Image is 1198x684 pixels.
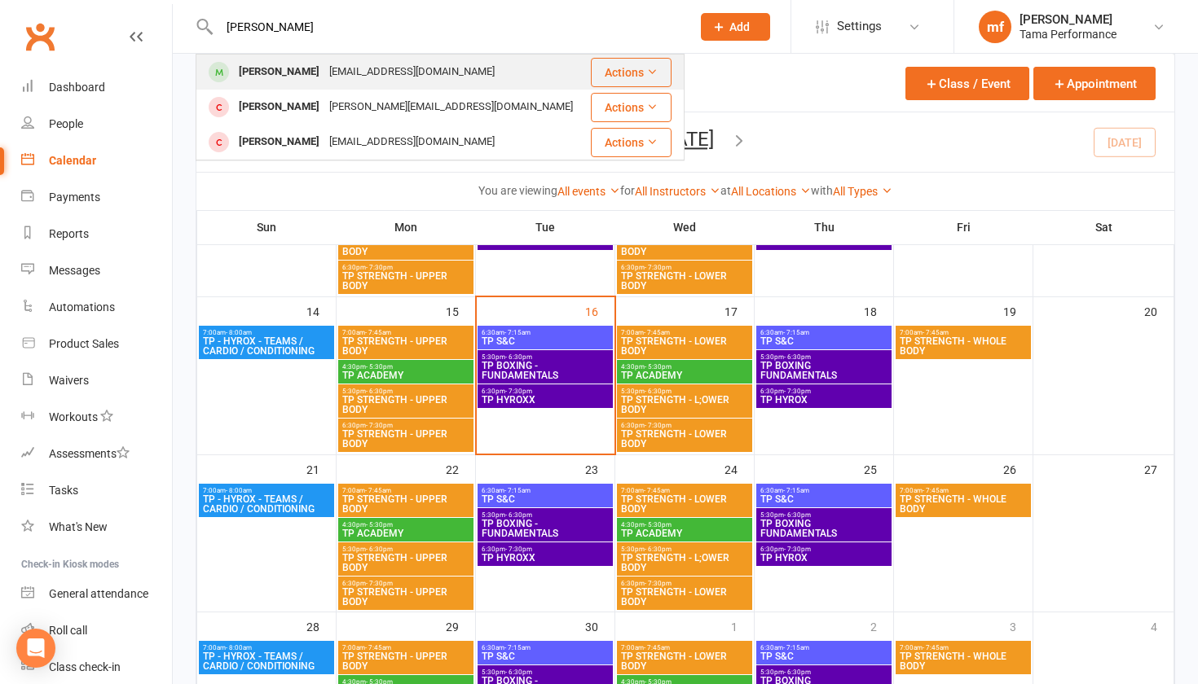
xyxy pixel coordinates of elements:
[784,388,811,395] span: - 7:30pm
[202,487,331,494] span: 7:00am
[899,487,1028,494] span: 7:00am
[1144,297,1174,324] div: 20
[481,329,610,336] span: 6:30am
[760,553,888,563] span: TP HYROX
[341,494,470,514] span: TP STRENGTH - UPPER BODY
[366,422,393,429] span: - 7:30pm
[645,363,672,370] span: - 5:30pm
[341,546,470,553] span: 5:30pm
[645,264,672,271] span: - 7:30pm
[226,487,252,494] span: - 8:00am
[481,669,610,676] span: 5:30pm
[446,297,475,324] div: 15
[505,669,532,676] span: - 6:30pm
[585,612,614,639] div: 30
[21,362,172,399] a: Waivers
[481,361,610,380] span: TP BOXING - FUNDAMENTALS
[366,580,393,587] span: - 7:30pm
[20,16,60,57] a: Clubworx
[645,546,672,553] span: - 6:30pm
[760,388,888,395] span: 6:30pm
[760,519,888,538] span: TP BOXING FUNDAMENTALS
[760,546,888,553] span: 6:30pm
[214,15,680,38] input: Search...
[341,271,470,291] span: TP STRENGTH - UPPER BODY
[49,191,100,204] div: Payments
[591,58,672,87] button: Actions
[760,487,888,494] span: 6:30am
[226,329,252,336] span: - 8:00am
[16,629,55,668] div: Open Intercom Messenger
[755,210,894,244] th: Thu
[505,546,532,553] span: - 7:30pm
[620,184,635,197] strong: for
[644,644,670,651] span: - 7:45am
[620,546,749,553] span: 5:30pm
[923,329,949,336] span: - 7:45am
[49,117,83,130] div: People
[760,651,888,661] span: TP S&C
[341,644,470,651] span: 7:00am
[585,297,614,324] div: 16
[784,353,811,361] span: - 6:30pm
[620,553,749,572] span: TP STRENGTH - L;OWER BODY
[446,612,475,639] div: 29
[21,509,172,546] a: What's New
[645,388,672,395] span: - 6:30pm
[49,520,108,533] div: What's New
[21,142,172,179] a: Calendar
[366,264,393,271] span: - 7:30pm
[783,329,809,336] span: - 7:15am
[620,422,749,429] span: 6:30pm
[49,81,105,94] div: Dashboard
[729,20,750,33] span: Add
[341,553,470,572] span: TP STRENGTH - UPPER BODY
[505,388,532,395] span: - 7:30pm
[234,95,324,119] div: [PERSON_NAME]
[620,370,749,380] span: TP ACADEMY
[21,289,172,326] a: Automations
[481,511,610,519] span: 5:30pm
[644,487,670,494] span: - 7:45am
[446,455,475,482] div: 22
[481,553,610,563] span: TP HYROXX
[481,487,610,494] span: 6:30am
[760,511,888,519] span: 5:30pm
[306,612,336,639] div: 28
[620,487,749,494] span: 7:00am
[341,388,470,395] span: 5:30pm
[620,494,749,514] span: TP STRENGTH - LOWER BODY
[365,487,391,494] span: - 7:45am
[760,395,888,405] span: TP HYROX
[720,184,731,197] strong: at
[620,528,749,538] span: TP ACADEMY
[1010,612,1033,639] div: 3
[341,370,470,380] span: TP ACADEMY
[481,651,610,661] span: TP S&C
[49,264,100,277] div: Messages
[620,388,749,395] span: 5:30pm
[21,252,172,289] a: Messages
[481,395,610,405] span: TP HYROXX
[864,297,893,324] div: 18
[645,580,672,587] span: - 7:30pm
[337,210,476,244] th: Mon
[760,644,888,651] span: 6:30am
[341,521,470,528] span: 4:30pm
[21,576,172,612] a: General attendance kiosk mode
[645,521,672,528] span: - 5:30pm
[341,363,470,370] span: 4:30pm
[760,494,888,504] span: TP S&C
[760,329,888,336] span: 6:30am
[923,644,949,651] span: - 7:45am
[725,455,754,482] div: 24
[644,329,670,336] span: - 7:45am
[341,336,470,356] span: TP STRENGTH - UPPER BODY
[620,264,749,271] span: 6:30pm
[481,353,610,361] span: 5:30pm
[366,388,393,395] span: - 6:30pm
[341,528,470,538] span: TP ACADEMY
[620,395,749,414] span: TP STRENGTH - L;OWER BODY
[481,494,610,504] span: TP S&C
[899,651,1028,671] span: TP STRENGTH - WHOLE BODY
